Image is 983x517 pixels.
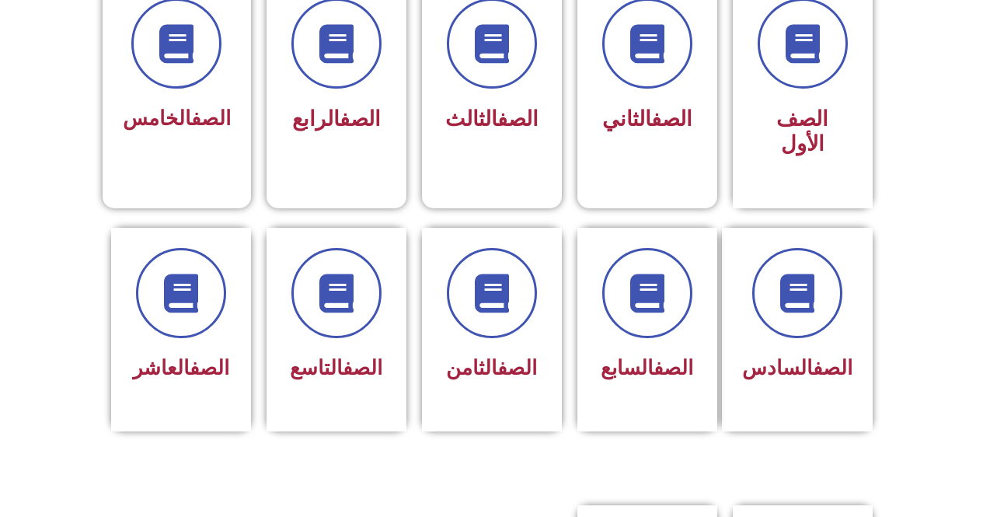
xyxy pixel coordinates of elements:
span: الثامن [446,356,537,379]
span: الصف الأول [776,107,828,156]
span: الثاني [602,107,692,131]
a: الصف [191,107,231,130]
a: الصف [813,356,852,379]
a: الصف [340,107,381,131]
span: التاسع [290,356,382,379]
a: الصف [654,356,693,379]
span: الرابع [292,107,381,131]
a: الصف [497,107,539,131]
span: العاشر [133,356,229,379]
a: الصف [343,356,382,379]
span: السادس [742,356,852,379]
a: الصف [651,107,692,131]
span: الثالث [445,107,539,131]
a: الصف [190,356,229,379]
span: الخامس [123,107,231,130]
span: السابع [601,356,693,379]
a: الصف [497,356,537,379]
